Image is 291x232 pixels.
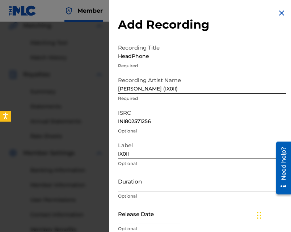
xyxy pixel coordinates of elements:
iframe: Resource Center [271,139,291,197]
div: Drag [257,204,261,226]
p: Required [118,95,286,102]
img: MLC Logo [9,5,37,16]
p: Optional [118,160,286,167]
img: Top Rightsholder [64,7,73,15]
p: Optional [118,225,286,232]
h2: Add Recording [118,17,286,32]
span: Member [77,7,103,15]
p: Optional [118,128,286,134]
iframe: Chat Widget [255,197,291,232]
p: Required [118,63,286,69]
p: Optional [118,193,286,199]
